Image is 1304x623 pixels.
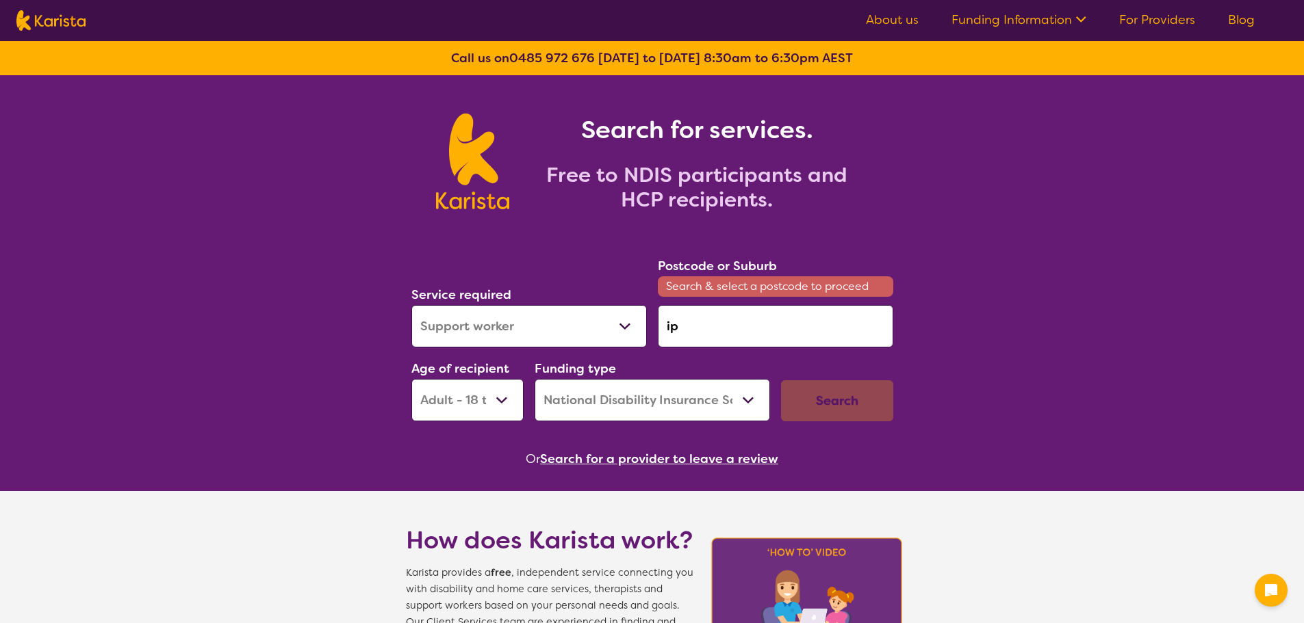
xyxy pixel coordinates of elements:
[411,360,509,377] label: Age of recipient
[658,258,777,274] label: Postcode or Suburb
[526,114,868,146] h1: Search for services.
[540,449,778,469] button: Search for a provider to leave a review
[509,50,595,66] a: 0485 972 676
[411,287,511,303] label: Service required
[658,276,893,297] span: Search & select a postcode to proceed
[436,114,509,209] img: Karista logo
[526,449,540,469] span: Or
[535,360,616,377] label: Funding type
[658,305,893,347] input: Type
[406,524,693,557] h1: How does Karista work?
[866,12,919,28] a: About us
[451,50,853,66] b: Call us on [DATE] to [DATE] 8:30am to 6:30pm AEST
[16,10,86,31] img: Karista logo
[526,163,868,212] h2: Free to NDIS participants and HCP recipients.
[491,566,511,579] b: free
[1119,12,1195,28] a: For Providers
[951,12,1086,28] a: Funding Information
[1228,12,1255,28] a: Blog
